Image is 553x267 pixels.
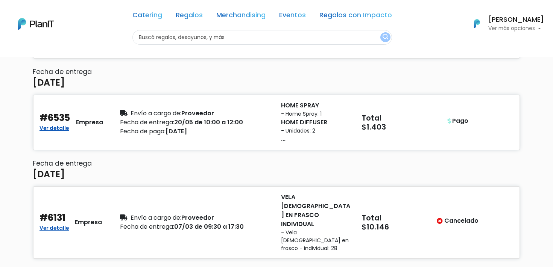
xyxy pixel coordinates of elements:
div: 20/05 de 10:00 a 12:00 [120,118,272,127]
span: Fecha de entrega: [120,222,174,231]
a: Ver detalle [39,223,69,232]
small: - Unidades: 2 [281,127,352,135]
p: ... [281,135,352,144]
h4: [DATE] [33,169,65,180]
h5: Total [362,113,431,122]
div: Pago [447,116,468,125]
button: #6131 Ver detalle Empresa Envío a cargo de:Proveedor Fecha de entrega:07/03 de 09:30 a 17:30 VELA... [33,186,520,259]
h4: [DATE] [33,77,65,88]
h6: Fecha de entrega [33,68,520,76]
img: PlanIt Logo [18,18,54,30]
h6: Fecha de entrega [33,160,520,167]
span: Fecha de entrega: [120,118,174,127]
input: Buscá regalos, desayunos, y más [132,30,392,45]
span: Envío a cargo de: [131,109,181,118]
h5: $1.403 [362,122,433,131]
h5: Total [362,213,431,222]
h4: #6131 [39,213,65,223]
div: 07/03 de 09:30 a 17:30 [120,222,272,231]
img: search_button-432b6d5273f82d61273b3651a40e1bd1b912527efae98b1b7a1b2c0702e16a8d.svg [383,34,388,41]
div: Empresa [75,218,102,227]
div: Empresa [76,118,103,127]
a: Regalos [176,12,203,21]
button: #6535 Ver detalle Empresa Envío a cargo de:Proveedor Fecha de entrega:20/05 de 10:00 a 12:00 Fech... [33,94,520,151]
div: ¿Necesitás ayuda? [39,7,108,22]
p: Ver más opciones [488,26,544,31]
small: - Vela [DEMOGRAPHIC_DATA] en frasco - individual: 28 [281,229,352,252]
p: HOME DIFFUSER [281,118,352,127]
h6: [PERSON_NAME] [488,17,544,23]
a: Eventos [279,12,306,21]
div: Proveedor [120,213,272,222]
a: Merchandising [216,12,266,21]
span: Envío a cargo de: [131,213,181,222]
div: Proveedor [120,109,272,118]
a: Regalos con Impacto [319,12,392,21]
h5: $10.146 [362,222,433,231]
div: [DATE] [120,127,272,136]
button: PlanIt Logo [PERSON_NAME] Ver más opciones [464,14,544,33]
img: PlanIt Logo [469,15,485,32]
span: Fecha de pago: [120,127,166,136]
a: Catering [132,12,162,21]
div: Cancelado [437,216,479,225]
h4: #6535 [39,113,70,124]
p: VELA [DEMOGRAPHIC_DATA] EN FRASCO INDIVIDUAL [281,193,352,229]
p: HOME SPRAY [281,101,352,110]
a: Ver detalle [39,123,69,132]
small: - Home Spray: 1 [281,110,352,118]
